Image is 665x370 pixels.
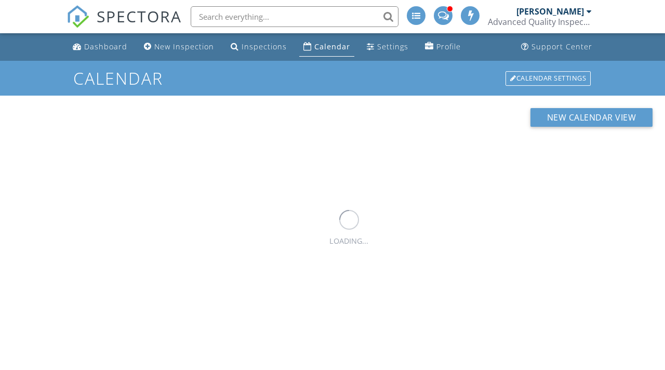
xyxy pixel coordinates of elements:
a: Calendar Settings [504,70,592,87]
img: The Best Home Inspection Software - Spectora [66,5,89,28]
button: New Calendar View [530,108,653,127]
a: New Inspection [140,37,218,57]
a: Dashboard [69,37,131,57]
div: Settings [377,42,408,51]
a: Support Center [517,37,596,57]
div: LOADING... [329,235,368,247]
div: Profile [436,42,461,51]
input: Search everything... [191,6,398,27]
div: Calendar Settings [506,71,591,86]
a: Inspections [227,37,291,57]
h1: Calendar [73,69,592,87]
div: Calendar [314,42,350,51]
a: Settings [363,37,413,57]
div: Dashboard [84,42,127,51]
div: Advanced Quality Inspections LLC [488,17,592,27]
a: Calendar [299,37,354,57]
div: Support Center [531,42,592,51]
span: SPECTORA [97,5,182,27]
div: [PERSON_NAME] [516,6,584,17]
a: Profile [421,37,465,57]
div: Inspections [242,42,287,51]
a: SPECTORA [66,14,182,36]
div: New Inspection [154,42,214,51]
